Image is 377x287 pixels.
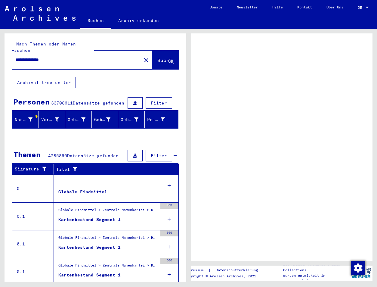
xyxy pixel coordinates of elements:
button: Filter [146,97,172,109]
p: wurden entwickelt in Partnerschaft mit [283,273,350,284]
div: | [184,267,265,273]
td: 0.1 [12,230,54,258]
a: Archiv erkunden [111,13,166,28]
a: Impressum [184,267,208,273]
button: Clear [140,54,152,66]
span: Suche [157,57,172,63]
mat-header-cell: Vorname [39,111,65,128]
div: Globale Findmittel > Zentrale Namenkartei > Hinweiskarten und Originale, die in T/D-Fällen aufgef... [58,235,157,243]
span: 33708611 [51,100,73,106]
button: Archival tree units [12,77,76,88]
a: Suchen [80,13,111,29]
span: Datensätze gefunden [73,100,124,106]
a: Datenschutzerklärung [211,267,265,273]
mat-header-cell: Nachname [12,111,39,128]
div: Globale Findmittel [58,189,107,195]
mat-label: Nach Themen oder Namen suchen [14,41,76,53]
div: 500 [160,230,178,236]
p: Die Arolsen Archives Online-Collections [283,262,350,273]
div: Nachname [15,115,40,124]
mat-header-cell: Geburtsdatum [118,111,145,128]
span: Filter [151,100,167,106]
div: Globale Findmittel > Zentrale Namenkartei > Karteikarten, die im Rahmen der sequentiellen Massend... [58,207,157,216]
div: Kartenbestand Segment 1 [58,244,121,251]
td: 0 [12,175,54,202]
td: 0.1 [12,202,54,230]
mat-header-cell: Prisoner # [145,111,178,128]
div: Vorname [41,115,66,124]
div: Signature [15,164,55,174]
button: Suche [152,51,179,69]
button: Filter [146,150,172,161]
div: Globale Findmittel > Zentrale Namenkartei > Karten, die während oder unmittelbar vor der sequenti... [58,263,157,271]
img: yv_logo.png [350,265,372,280]
div: Prisoner # [147,115,172,124]
span: Datensätze gefunden [67,153,119,158]
div: Themen [14,149,41,160]
mat-header-cell: Geburtsname [65,111,92,128]
div: 350 [160,203,178,209]
span: 4285890 [48,153,67,158]
div: Geburtsdatum [121,117,138,123]
div: Vorname [41,117,59,123]
div: Signature [15,166,49,172]
div: Personen [14,96,50,107]
mat-header-cell: Geburt‏ [92,111,118,128]
div: Nachname [15,117,32,123]
div: Titel [56,164,173,174]
img: Zustimmung ändern [351,261,365,275]
div: Geburt‏ [94,115,118,124]
img: Arolsen_neg.svg [5,6,76,21]
div: Titel [56,166,167,173]
mat-icon: close [143,57,150,64]
div: Kartenbestand Segment 1 [58,217,121,223]
div: Kartenbestand Segment 1 [58,272,121,278]
div: Geburtsname [68,117,85,123]
span: DE [358,5,364,10]
div: Geburt‏ [94,117,110,123]
div: Geburtsdatum [121,115,146,124]
td: 0.1 [12,258,54,285]
div: Geburtsname [68,115,93,124]
div: 500 [160,258,178,264]
div: Prisoner # [147,117,165,123]
p: Copyright © Arolsen Archives, 2021 [184,273,265,279]
span: Filter [151,153,167,158]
